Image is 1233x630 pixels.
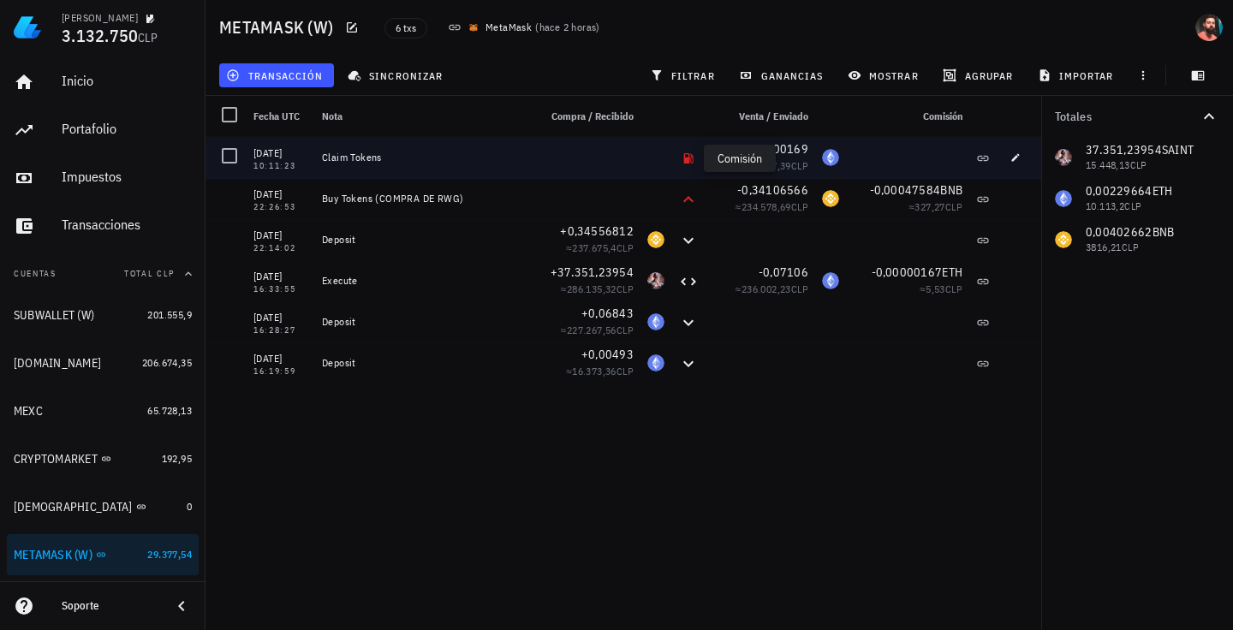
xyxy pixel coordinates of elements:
div: ETH-icon [822,272,839,289]
button: Totales [1041,96,1233,137]
span: 65.728,13 [147,404,192,417]
span: CLP [616,241,634,254]
div: Portafolio [62,121,192,137]
button: importar [1030,63,1124,87]
div: MEXC [14,404,43,419]
span: CLP [138,30,158,45]
span: -0,00000169 [737,141,808,157]
span: 7,39 [771,159,791,172]
span: Fecha UTC [253,110,300,122]
div: Deposit [322,233,524,247]
span: ≈ [566,365,634,377]
span: 234.578,69 [742,200,791,213]
span: ≈ [561,282,634,295]
span: Nota [322,110,342,122]
a: [DOMAIN_NAME] 206.674,35 [7,342,199,383]
a: [DEMOGRAPHIC_DATA] 0 [7,486,199,527]
span: 227.267,56 [567,324,616,336]
a: MEXC 65.728,13 [7,390,199,431]
span: CLP [791,159,808,172]
span: 6 txs [396,19,416,38]
span: Total CLP [124,268,175,279]
span: 16.373,36 [572,365,616,377]
div: avatar [1195,14,1223,41]
span: +0,00493 [581,347,634,362]
a: SUBWALLET (W) 201.555,9 [7,294,199,336]
button: agrupar [936,63,1023,87]
div: Totales [1055,110,1199,122]
div: Inicio [62,73,192,89]
span: +37.351,23954 [551,264,634,280]
div: 16:33:55 [253,285,308,294]
div: [DEMOGRAPHIC_DATA] [14,500,133,514]
span: 192,95 [162,452,192,465]
span: -0,34106566 [737,182,808,198]
div: ETH-icon [647,313,664,330]
div: 16:19:59 [253,367,308,376]
span: ganancias [742,68,823,82]
div: 16:28:27 [253,326,308,335]
div: Buy Tokens (COMPRA DE RWG) [322,192,524,205]
span: ≈ [908,200,962,213]
div: [DATE] [253,186,308,203]
div: Compra / Recibido [531,96,640,137]
span: CLP [791,282,808,295]
div: METAMASK (W) [14,548,92,562]
span: filtrar [653,68,715,82]
a: CRYPTOMARKET 192,95 [7,438,199,479]
span: 3.132.750 [62,24,138,47]
button: mostrar [841,63,929,87]
span: CLP [616,324,634,336]
h1: METAMASK (W) [219,14,340,41]
span: 286.135,32 [567,282,616,295]
div: [DATE] [253,309,308,326]
span: CLP [791,200,808,213]
span: Compra / Recibido [551,110,634,122]
a: Portafolio [7,110,199,151]
div: ETH-icon [647,354,664,371]
div: [DATE] [253,227,308,244]
div: 22:14:02 [253,244,308,253]
div: BNB-icon [647,231,664,248]
span: 0 [187,500,192,513]
span: +0,34556812 [560,223,634,239]
button: transacción [219,63,334,87]
a: Transacciones [7,205,199,247]
div: ETH-icon [822,149,839,166]
div: Transacciones [62,217,192,233]
div: SAINT-icon [647,272,664,289]
div: SUBWALLET (W) [14,308,94,323]
img: SVG_MetaMask_Icon_Color.svg [468,22,479,33]
span: CLP [616,282,634,295]
span: CLP [616,365,634,377]
span: ≈ [765,159,808,172]
span: ≈ [561,324,634,336]
span: -0,00000167 [872,264,943,280]
button: sincronizar [341,63,454,87]
div: Soporte [62,599,158,613]
span: Venta / Enviado [739,110,808,122]
div: Execute [322,274,524,288]
div: Nota [315,96,531,137]
img: LedgiFi [14,14,41,41]
span: importar [1041,68,1114,82]
button: CuentasTotal CLP [7,253,199,294]
div: Deposit [322,315,524,329]
span: ≈ [736,200,808,213]
span: CLP [945,282,962,295]
div: [DATE] [253,350,308,367]
div: [PERSON_NAME] [62,11,138,25]
a: Impuestos [7,157,199,199]
span: transacción [229,68,323,82]
div: BNB-icon [822,190,839,207]
span: +0,06843 [581,306,634,321]
span: ≈ [920,282,962,295]
div: MetaMask [485,19,532,36]
div: Deposit [322,356,524,370]
span: BNB [940,182,962,198]
span: -0,07106 [759,264,808,280]
div: Fecha UTC [247,96,315,137]
div: [DOMAIN_NAME] [14,356,101,371]
div: Venta / Enviado [706,96,815,137]
div: Comisión [846,96,969,137]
